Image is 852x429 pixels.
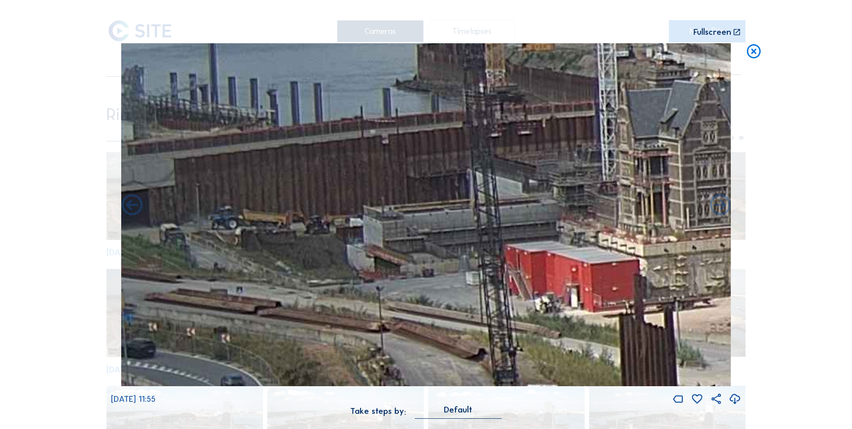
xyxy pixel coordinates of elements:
[415,406,502,418] div: Default
[111,394,156,404] span: [DATE] 11:55
[708,193,733,218] i: Back
[444,406,472,414] div: Default
[119,193,144,218] i: Forward
[121,43,731,387] img: Image
[693,28,731,37] div: Fullscreen
[350,407,406,416] div: Take steps by:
